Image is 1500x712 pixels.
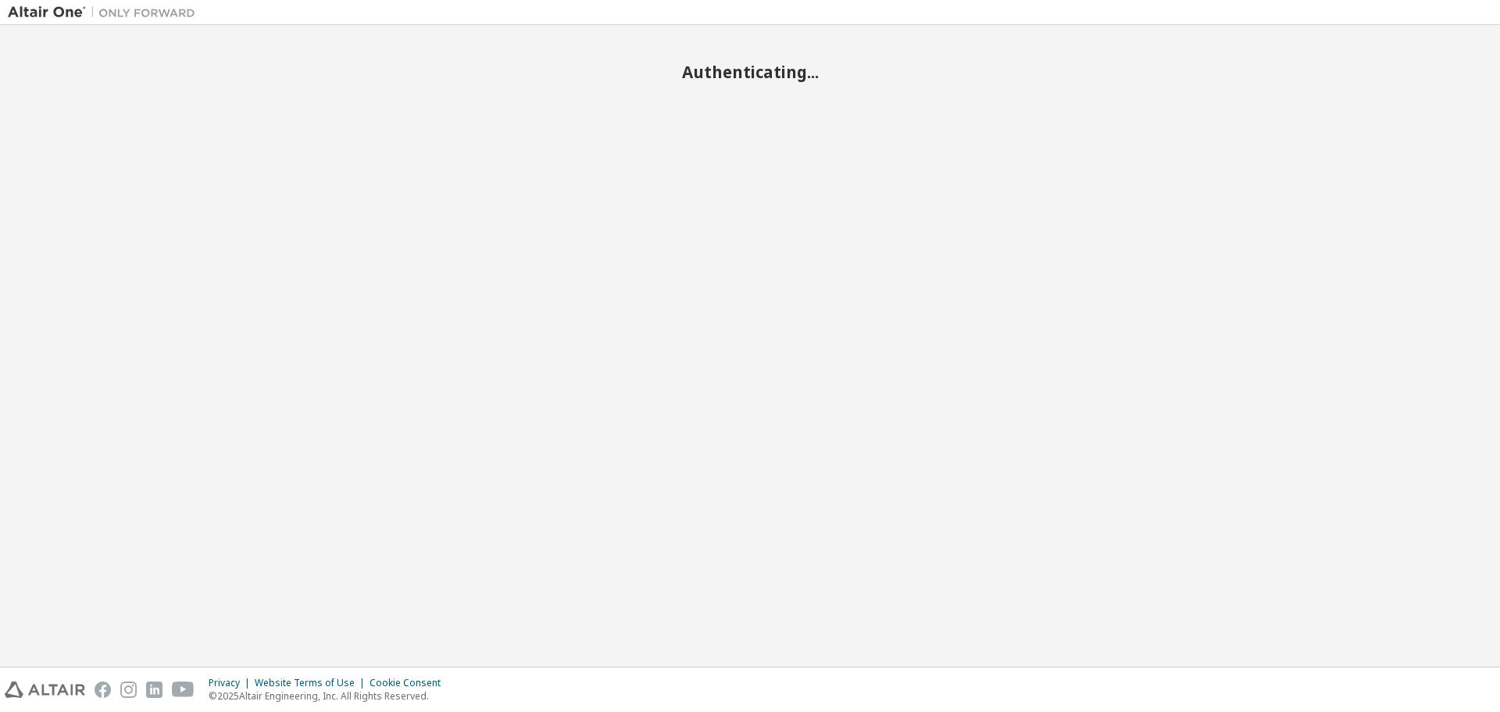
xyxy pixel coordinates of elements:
h2: Authenticating... [8,62,1492,82]
img: youtube.svg [172,682,195,698]
img: linkedin.svg [146,682,162,698]
div: Website Terms of Use [255,677,370,689]
img: altair_logo.svg [5,682,85,698]
div: Privacy [209,677,255,689]
div: Cookie Consent [370,677,450,689]
p: © 2025 Altair Engineering, Inc. All Rights Reserved. [209,689,450,703]
img: facebook.svg [95,682,111,698]
img: Altair One [8,5,203,20]
img: instagram.svg [120,682,137,698]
